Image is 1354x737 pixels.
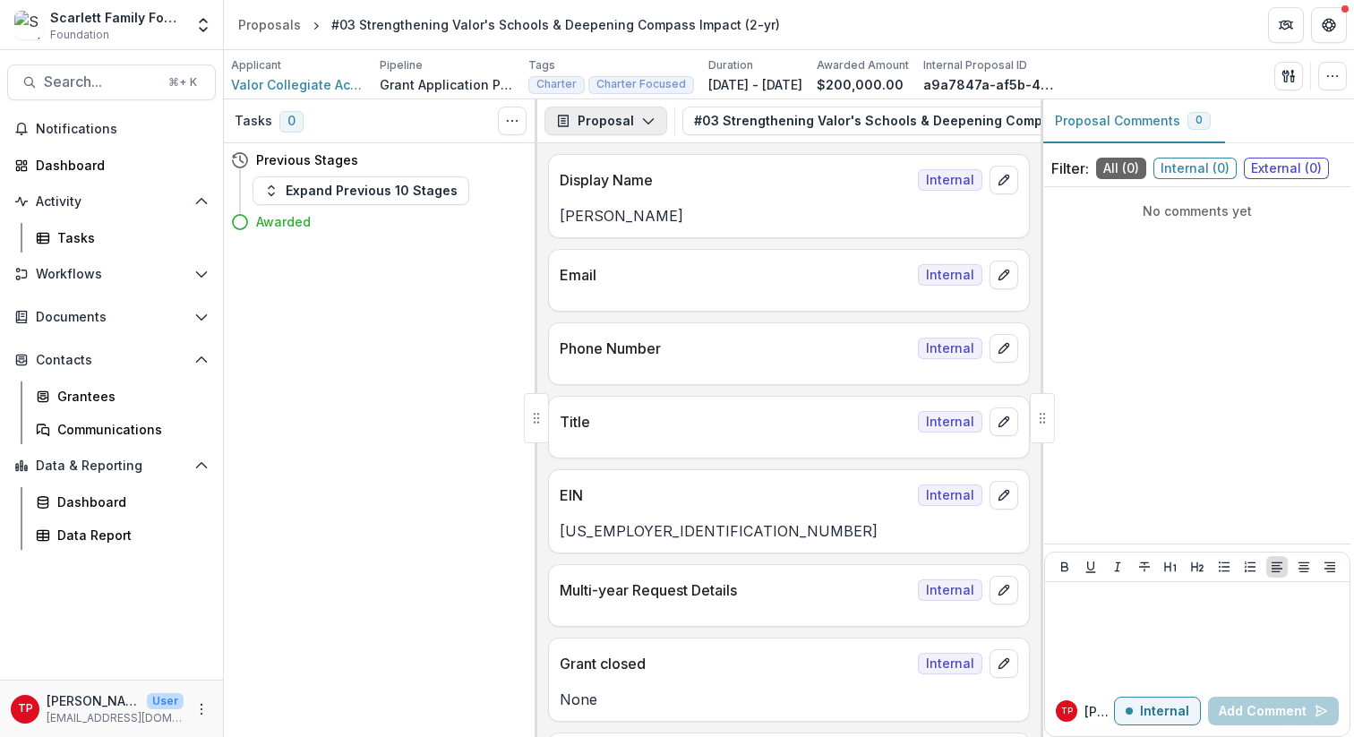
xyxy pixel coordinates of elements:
p: Applicant [231,57,281,73]
span: Internal [918,411,982,433]
div: Scarlett Family Foundation [50,8,184,27]
button: Open Activity [7,187,216,216]
span: Search... [44,73,158,90]
button: Add Comment [1208,697,1339,725]
p: User [147,693,184,709]
span: 0 [279,111,304,133]
p: $200,000.00 [817,75,904,94]
button: Open Data & Reporting [7,451,216,480]
p: Duration [708,57,753,73]
a: Tasks [29,223,216,253]
p: Tags [528,57,555,73]
button: edit [990,166,1018,194]
button: Partners [1268,7,1304,43]
button: Ordered List [1239,556,1261,578]
div: Communications [57,420,201,439]
p: [PERSON_NAME] [560,205,1018,227]
button: Open entity switcher [191,7,216,43]
button: Notifications [7,115,216,143]
button: Align Left [1266,556,1288,578]
span: Internal [918,484,982,506]
p: EIN [560,484,911,506]
h4: Previous Stages [256,150,358,169]
h3: Tasks [235,114,272,129]
span: All ( 0 ) [1096,158,1146,179]
p: a9a7847a-af5b-46c9-ade4-529a646ce189 [923,75,1058,94]
a: Proposals [231,12,308,38]
p: Filter: [1051,158,1089,179]
button: Open Workflows [7,260,216,288]
button: edit [990,481,1018,510]
button: Expand Previous 10 Stages [253,176,469,205]
span: Charter [536,78,577,90]
p: [DATE] - [DATE] [708,75,802,94]
button: edit [990,261,1018,289]
h4: Awarded [256,212,311,231]
div: #03 Strengthening Valor's Schools & Deepening Compass Impact (2-yr) [331,15,780,34]
a: Dashboard [7,150,216,180]
p: Email [560,264,911,286]
nav: breadcrumb [231,12,787,38]
span: Notifications [36,122,209,137]
div: Data Report [57,526,201,544]
span: Internal ( 0 ) [1153,158,1237,179]
p: Display Name [560,169,911,191]
button: Heading 1 [1160,556,1181,578]
span: Charter Focused [596,78,686,90]
span: Foundation [50,27,109,43]
div: Grantees [57,387,201,406]
img: Scarlett Family Foundation [14,11,43,39]
button: Align Right [1319,556,1341,578]
button: Bullet List [1213,556,1235,578]
p: No comments yet [1051,201,1343,220]
span: External ( 0 ) [1244,158,1329,179]
span: 0 [1195,114,1203,126]
p: [US_EMPLOYER_IDENTIFICATION_NUMBER] [560,520,1018,542]
p: Awarded Amount [817,57,909,73]
span: Internal [918,264,982,286]
div: Dashboard [57,493,201,511]
p: Grant closed [560,653,911,674]
p: Internal [1140,704,1189,719]
p: Pipeline [380,57,423,73]
button: edit [990,649,1018,678]
span: Workflows [36,267,187,282]
button: Align Center [1293,556,1315,578]
button: Search... [7,64,216,100]
p: Title [560,411,911,433]
button: Open Contacts [7,346,216,374]
p: [EMAIL_ADDRESS][DOMAIN_NAME] [47,710,184,726]
p: Internal Proposal ID [923,57,1027,73]
button: #03 Strengthening Valor's Schools & Deepening Compass Impact (2-yr) [682,107,1205,135]
p: Phone Number [560,338,911,359]
span: Documents [36,310,187,325]
button: edit [990,576,1018,604]
a: Valor Collegiate Academies [231,75,365,94]
a: Communications [29,415,216,444]
div: Proposals [238,15,301,34]
button: Bold [1054,556,1075,578]
div: ⌘ + K [165,73,201,92]
div: Tom Parrish [1061,707,1073,716]
button: Toggle View Cancelled Tasks [498,107,527,135]
button: Proposal [544,107,667,135]
button: edit [990,407,1018,436]
button: edit [990,334,1018,363]
span: Data & Reporting [36,458,187,474]
button: More [191,698,212,720]
button: Italicize [1107,556,1128,578]
div: Dashboard [36,156,201,175]
a: Data Report [29,520,216,550]
a: Dashboard [29,487,216,517]
button: Heading 2 [1187,556,1208,578]
span: Internal [918,338,982,359]
button: Underline [1080,556,1101,578]
button: Strike [1134,556,1155,578]
button: Proposal Comments [1041,99,1225,143]
button: Open Documents [7,303,216,331]
p: Grant Application Process [380,75,514,94]
p: [PERSON_NAME] [1084,702,1114,721]
span: Internal [918,169,982,191]
span: Contacts [36,353,187,368]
